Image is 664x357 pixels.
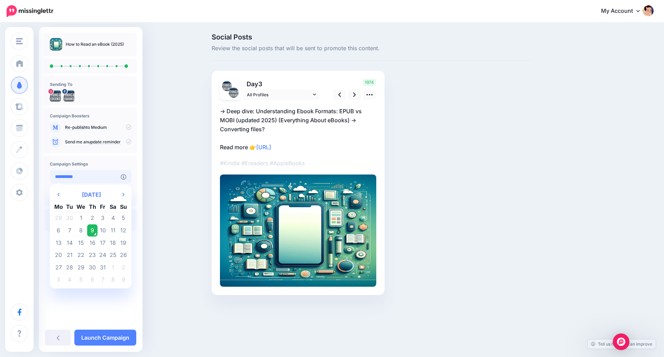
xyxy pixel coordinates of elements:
td: 8 [75,224,87,237]
td: 21 [65,249,75,261]
span: Review the social posts that will be sent to promote this content. [212,44,533,53]
td: 8 [108,274,118,286]
th: Fr [98,202,108,212]
span: All Profiles [247,91,311,98]
td: 4 [65,274,75,286]
svg: Next Month [122,192,124,197]
td: 27 [53,261,65,274]
a: update reminder [88,139,121,145]
td: 6 [87,274,98,286]
td: 5 [118,212,129,224]
p: How to Read an eBook (2025) [66,41,124,48]
td: 2 [87,212,98,224]
td: 29 [75,261,87,274]
img: Missinglettr [7,5,53,17]
td: 12 [118,224,129,237]
td: 14 [65,236,75,249]
img: menu.png [16,38,23,44]
img: 53509735_649379052166001_7656924784566992896_n-bsa109777.jpg [222,81,232,91]
th: Sa [108,202,118,212]
img: 096573a34412433e5fe93d90a0674ed8.jpg [220,175,376,287]
td: 24 [98,249,108,261]
td: 1 [108,261,118,274]
a: [URL] [256,144,271,151]
td: 19 [118,236,129,249]
td: 26 [118,249,129,261]
td: 30 [65,212,75,224]
p: Day [243,79,321,89]
h4: Campaign Boosters [50,113,131,118]
p: #Kindle #Ereaders #AppleBooks [220,159,376,168]
td: 31 [98,261,108,274]
img: 268312535_1055146141948924_4985260426811587648_n-bsa143025.jpg [64,90,74,101]
td: 11 [108,224,118,237]
h4: Campaign Settings [50,161,131,167]
p: to Medium [65,124,131,131]
a: All Profiles [243,90,320,100]
img: 268312535_1055146141948924_4985260426811587648_n-bsa143025.jpg [229,88,239,98]
td: 30 [87,261,98,274]
p: Send me an [65,139,131,145]
td: 7 [65,224,75,237]
img: 53509735_649379052166001_7656924784566992896_n-bsa109777.jpg [50,90,61,101]
td: 20 [53,249,65,261]
td: 2 [118,261,129,274]
td: 28 [65,261,75,274]
td: 4 [108,212,118,224]
td: 25 [108,249,118,261]
th: Su [118,202,129,212]
td: 9 [87,224,98,237]
h4: Sending To [50,82,131,87]
p: → Deep dive: Understanding Ebook Formats: EPUB vs MOBI (updated 2025) (Everything About eBooks) →... [220,107,376,152]
td: 22 [75,249,87,261]
th: Mo [53,202,65,212]
a: My Account [594,3,654,20]
td: 16 [87,236,98,249]
a: Re-publish [65,125,86,130]
td: 10 [98,224,108,237]
span: Social Posts [212,34,533,41]
td: 9 [118,274,129,286]
th: Tu [65,202,75,212]
svg: Previous Month [57,192,59,197]
td: 3 [53,274,65,286]
div: Open Intercom Messenger [613,333,629,350]
td: 7 [98,274,108,286]
a: Tell us how we can improve [588,339,656,349]
td: 13 [53,236,65,249]
th: We [75,202,87,212]
span: 1974 [363,79,376,86]
td: 15 [75,236,87,249]
span: 3 [258,80,262,88]
td: 18 [108,236,118,249]
td: 5 [75,274,87,286]
th: Select Month [65,188,118,202]
td: 3 [98,212,108,224]
td: 29 [53,212,65,224]
td: 23 [87,249,98,261]
td: 17 [98,236,108,249]
th: Th [87,202,98,212]
td: 1 [75,212,87,224]
td: 6 [53,224,65,237]
img: 096573a34412433e5fe93d90a0674ed8_thumb.jpg [50,38,62,51]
